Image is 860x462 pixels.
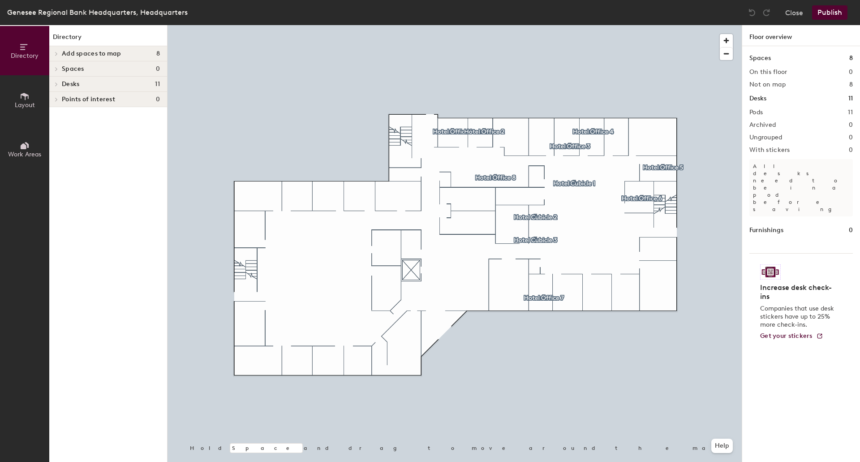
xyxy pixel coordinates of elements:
h2: 0 [849,121,853,129]
h1: 11 [848,94,853,104]
h1: Desks [749,94,766,104]
h2: 0 [849,134,853,141]
button: Close [785,5,803,20]
h2: Not on map [749,81,786,88]
button: Help [711,439,733,453]
img: Sticker logo [760,264,781,280]
a: Get your stickers [760,332,823,340]
h2: Pods [749,109,763,116]
span: Desks [62,81,79,88]
h2: Ungrouped [749,134,783,141]
p: Companies that use desk stickers have up to 25% more check-ins. [760,305,837,329]
span: 11 [155,81,160,88]
span: Spaces [62,65,84,73]
h2: On this floor [749,69,787,76]
span: Directory [11,52,39,60]
h2: With stickers [749,147,790,154]
span: Points of interest [62,96,115,103]
h1: Floor overview [742,25,860,46]
span: 0 [156,96,160,103]
h4: Increase desk check-ins [760,283,837,301]
span: Layout [15,101,35,109]
h1: Furnishings [749,225,783,235]
img: Undo [748,8,757,17]
p: All desks need to be in a pod before saving [749,159,853,216]
h2: 0 [849,147,853,154]
img: Redo [762,8,771,17]
h2: Archived [749,121,776,129]
span: Add spaces to map [62,50,121,57]
h1: Spaces [749,53,771,63]
h2: 0 [849,69,853,76]
h1: 0 [849,225,853,235]
h2: 8 [849,81,853,88]
span: Work Areas [8,151,41,158]
span: 0 [156,65,160,73]
h2: 11 [848,109,853,116]
div: Genesee Regional Bank Headquarters, Headquarters [7,7,188,18]
span: Get your stickers [760,332,813,340]
button: Publish [812,5,847,20]
span: 8 [156,50,160,57]
h1: Directory [49,32,167,46]
h1: 8 [849,53,853,63]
